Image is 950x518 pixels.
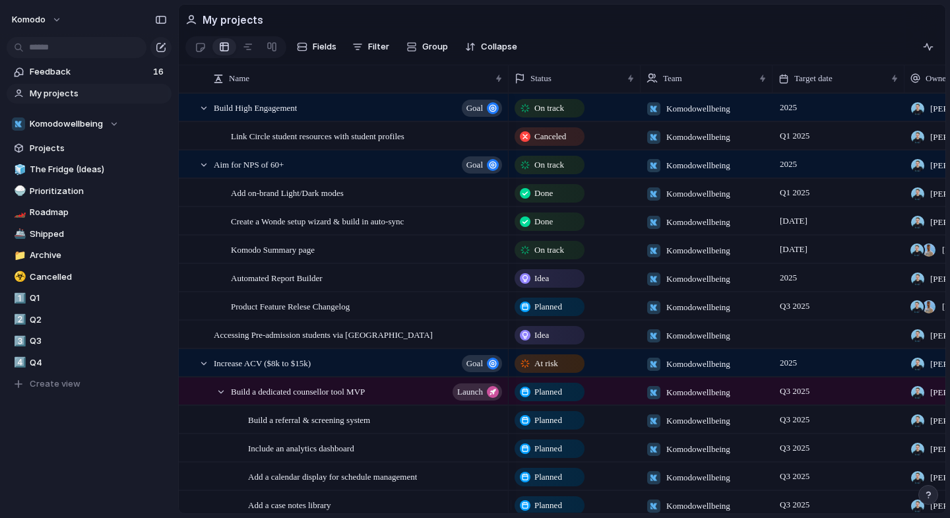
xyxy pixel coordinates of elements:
span: Planned [534,300,562,313]
button: Filter [347,36,395,57]
span: Q3 2025 [776,383,813,399]
button: launch [453,383,502,401]
span: Build a dedicated counsellor tool MVP [231,383,365,399]
span: 2025 [776,100,800,115]
span: 2025 [776,355,800,371]
div: 4️⃣ [14,355,23,370]
span: Done [534,215,553,228]
span: Automated Report Builder [231,270,323,285]
button: Komodo [6,9,69,30]
div: 🍚 [14,183,23,199]
button: goal [462,100,502,117]
a: My projects [7,84,172,104]
span: Q3 2025 [776,469,813,484]
span: Target date [794,72,833,85]
span: 2025 [776,270,800,286]
span: Increase ACV ($8k to $15k) [214,355,311,370]
button: 🍚 [12,185,25,198]
button: ☣️ [12,271,25,284]
button: 🏎️ [12,206,25,219]
span: launch [457,383,483,401]
span: Komodo Summary page [231,242,315,257]
button: 📁 [12,249,25,262]
span: Group [422,40,448,53]
button: 2️⃣ [12,313,25,327]
span: Link Circle student resources with student profiles [231,128,404,143]
span: Komodowellbeing [666,102,730,115]
span: Include an analytics dashboard [248,440,354,455]
div: 4️⃣Q4 [7,353,172,373]
div: 2️⃣ [14,312,23,327]
span: Komodowellbeing [666,500,730,513]
span: Komodowellbeing [666,187,730,201]
span: Komodo [12,13,46,26]
button: goal [462,355,502,372]
span: Filter [368,40,389,53]
span: Archive [30,249,167,262]
span: Feedback [30,65,149,79]
span: Komodowellbeing [666,273,730,286]
a: 📁Archive [7,245,172,265]
span: Q1 2025 [776,185,813,201]
span: Q3 2025 [776,497,813,513]
span: Komodowellbeing [666,358,730,371]
span: Komodowellbeing [666,386,730,399]
div: 🧊 [14,162,23,178]
a: ☣️Cancelled [7,267,172,287]
div: 📁 [14,248,23,263]
button: 1️⃣ [12,292,25,305]
span: Cancelled [30,271,167,284]
span: On track [534,243,564,257]
span: Komodowellbeing [666,131,730,144]
a: 3️⃣Q3 [7,331,172,351]
div: 🚢 [14,226,23,242]
span: Roadmap [30,206,167,219]
span: The Fridge (Ideas) [30,163,167,176]
span: Create view [30,377,80,391]
span: Planned [534,499,562,512]
a: 🧊The Fridge (Ideas) [7,160,172,179]
span: Done [534,187,553,200]
button: Create view [7,374,172,394]
span: goal [466,156,483,174]
span: Komodowellbeing [666,414,730,428]
a: 🍚Prioritization [7,181,172,201]
div: 🏎️ [14,205,23,220]
span: Q1 [30,292,167,305]
button: 4️⃣ [12,356,25,370]
span: Collapse [481,40,517,53]
a: Projects [7,139,172,158]
span: Product Feature Relese Changelog [231,298,350,313]
span: [DATE] [776,213,811,229]
span: On track [534,102,564,115]
button: 3️⃣ [12,335,25,348]
span: Add a case notes library [248,497,331,512]
span: Q3 2025 [776,440,813,456]
div: 3️⃣ [14,334,23,349]
a: 🚢Shipped [7,224,172,244]
h2: My projects [203,12,263,28]
span: Add a calendar display for schedule management [248,469,417,484]
span: Planned [534,385,562,399]
span: Team [663,72,682,85]
span: Q1 2025 [776,128,813,144]
span: Create a Wonde setup wizard & build in auto-sync [231,213,404,228]
span: Komodowellbeing [666,244,730,257]
span: Build High Engagement [214,100,297,115]
span: Q4 [30,356,167,370]
button: Fields [292,36,342,57]
button: 🚢 [12,228,25,241]
span: Status [530,72,552,85]
span: Canceled [534,130,566,143]
button: Komodowellbeing [7,114,172,134]
a: 2️⃣Q2 [7,310,172,330]
span: My projects [30,87,167,100]
span: Q2 [30,313,167,327]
